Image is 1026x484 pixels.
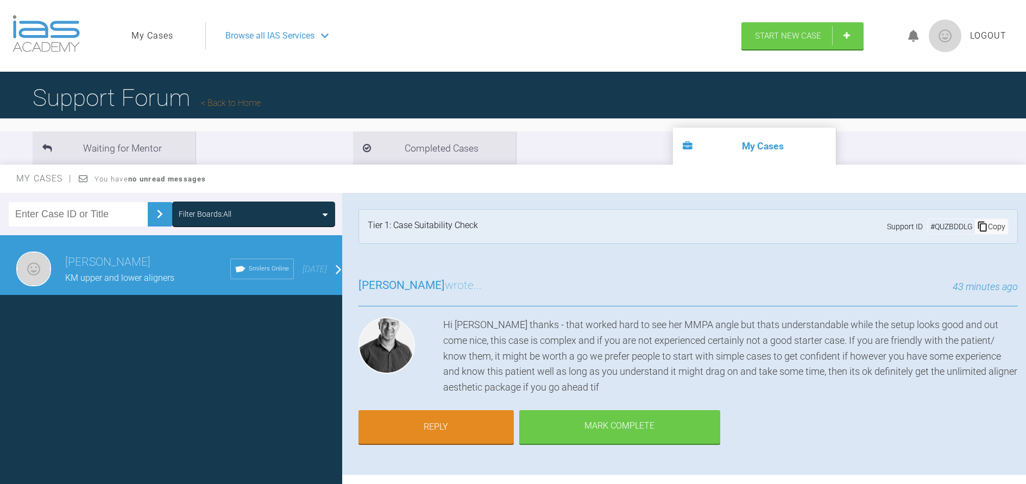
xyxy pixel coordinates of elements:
span: Start New Case [755,31,821,41]
li: Completed Cases [353,131,516,165]
input: Enter Case ID or Title [9,202,148,227]
span: Browse all IAS Services [225,29,314,43]
span: [DATE] [303,264,327,274]
h3: [PERSON_NAME] [65,253,230,272]
span: Support ID [887,221,923,232]
a: My Cases [131,29,173,43]
a: Logout [970,29,1006,43]
div: Mark Complete [519,410,720,444]
div: Filter Boards: All [179,208,231,220]
span: Smilers Online [249,264,289,274]
img: profile.png [929,20,961,52]
div: Tier 1: Case Suitability Check [368,218,478,235]
img: logo-light.3e3ef733.png [12,15,80,52]
a: Reply [358,410,514,444]
li: Waiting for Mentor [33,131,196,165]
a: Start New Case [741,22,864,49]
h3: wrote... [358,276,482,295]
span: KM upper and lower aligners [65,273,174,283]
img: chevronRight.28bd32b0.svg [151,205,168,223]
img: Maaria Khan [16,252,51,286]
strong: no unread messages [128,175,206,183]
h1: Support Forum [33,79,261,117]
span: 43 minutes ago [953,281,1018,292]
div: Hi [PERSON_NAME] thanks - that worked hard to see her MMPA angle but thats understandable while t... [443,317,1018,395]
a: Back to Home [201,98,261,108]
img: Tif Qureshi [358,317,415,374]
li: My Cases [673,128,836,165]
span: [PERSON_NAME] [358,279,445,292]
span: My Cases [16,173,72,184]
div: Copy [975,219,1008,234]
span: You have [95,175,206,183]
div: # QUZBDDLG [928,221,975,232]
